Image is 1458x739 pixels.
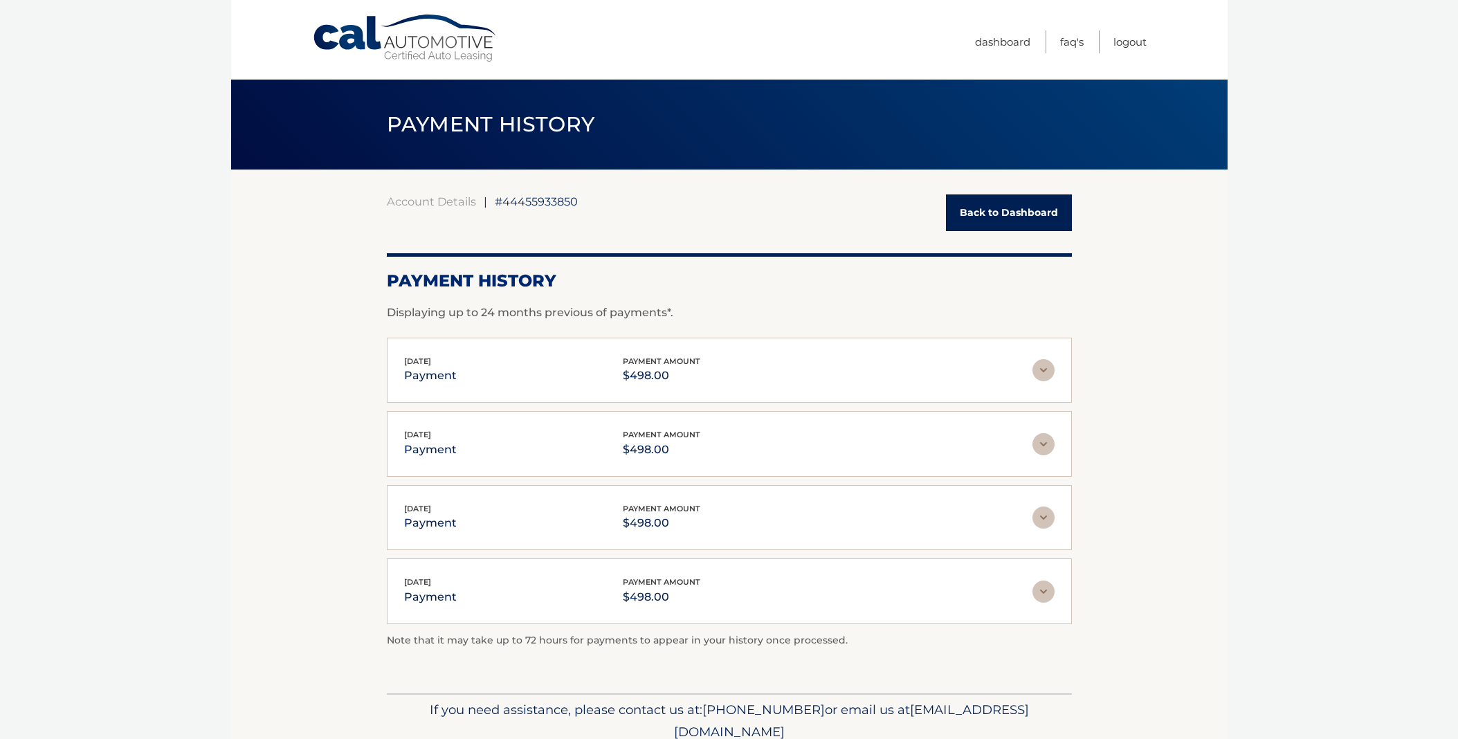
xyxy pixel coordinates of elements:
p: Note that it may take up to 72 hours for payments to appear in your history once processed. [387,632,1072,649]
span: [DATE] [404,577,431,587]
p: $498.00 [623,587,700,607]
a: Back to Dashboard [946,194,1072,231]
span: [DATE] [404,430,431,439]
p: payment [404,440,457,459]
span: payment amount [623,430,700,439]
p: $498.00 [623,513,700,533]
span: [PHONE_NUMBER] [702,702,825,718]
span: PAYMENT HISTORY [387,111,595,137]
span: [DATE] [404,356,431,366]
p: $498.00 [623,440,700,459]
img: accordion-rest.svg [1032,359,1055,381]
span: #44455933850 [495,194,578,208]
a: Cal Automotive [312,14,499,63]
h2: Payment History [387,271,1072,291]
p: Displaying up to 24 months previous of payments*. [387,304,1072,321]
a: FAQ's [1060,30,1084,53]
span: payment amount [623,504,700,513]
p: payment [404,513,457,533]
p: payment [404,587,457,607]
a: Logout [1113,30,1147,53]
span: | [484,194,487,208]
p: payment [404,366,457,385]
a: Account Details [387,194,476,208]
img: accordion-rest.svg [1032,507,1055,529]
span: [DATE] [404,504,431,513]
img: accordion-rest.svg [1032,433,1055,455]
span: payment amount [623,577,700,587]
span: payment amount [623,356,700,366]
p: $498.00 [623,366,700,385]
img: accordion-rest.svg [1032,581,1055,603]
a: Dashboard [975,30,1030,53]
